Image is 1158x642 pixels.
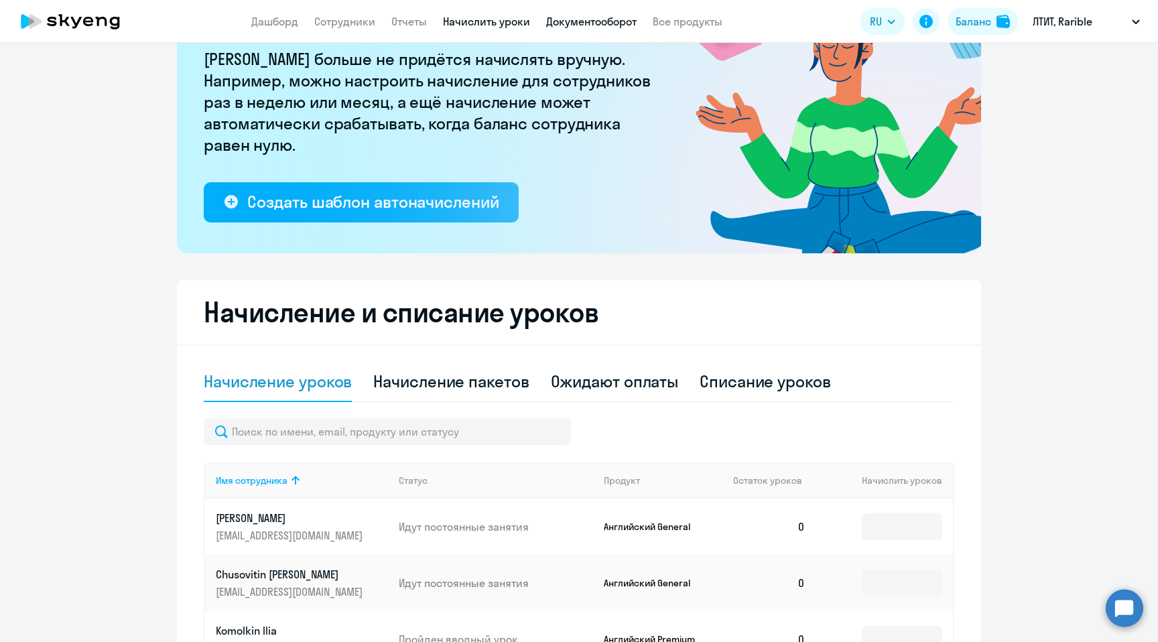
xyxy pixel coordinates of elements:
a: Начислить уроки [443,15,530,28]
p: ЛТИТ, Rarible [1033,13,1092,29]
a: Сотрудники [314,15,375,28]
input: Поиск по имени, email, продукту или статусу [204,418,571,445]
div: Имя сотрудника [216,474,388,487]
p: [PERSON_NAME] больше не придётся начислять вручную. Например, можно настроить начисление для сотр... [204,48,659,155]
p: Komolkin Ilia [216,623,366,638]
img: balance [996,15,1010,28]
a: Отчеты [391,15,427,28]
button: ЛТИТ, Rarible [1026,5,1147,38]
div: Продукт [604,474,640,487]
a: Все продукты [653,15,722,28]
p: [EMAIL_ADDRESS][DOMAIN_NAME] [216,528,366,543]
p: Идут постоянные занятия [399,576,593,590]
p: [EMAIL_ADDRESS][DOMAIN_NAME] [216,584,366,599]
div: Начисление пакетов [373,371,529,392]
button: Балансbalance [948,8,1018,35]
p: Английский General [604,521,704,533]
a: Дашборд [251,15,298,28]
th: Начислить уроков [816,462,953,499]
div: Создать шаблон автоначислений [247,191,499,212]
a: Документооборот [546,15,637,28]
a: Chusovitin [PERSON_NAME][EMAIL_ADDRESS][DOMAIN_NAME] [216,567,388,599]
span: Остаток уроков [733,474,802,487]
div: Начисление уроков [204,371,352,392]
button: RU [860,8,905,35]
p: Английский General [604,577,704,589]
div: Списание уроков [700,371,831,392]
div: Статус [399,474,593,487]
p: Chusovitin [PERSON_NAME] [216,567,366,582]
div: Имя сотрудника [216,474,287,487]
div: Остаток уроков [733,474,816,487]
h2: Начисление и списание уроков [204,296,954,328]
td: 0 [722,499,816,555]
div: Баланс [956,13,991,29]
div: Продукт [604,474,723,487]
p: [PERSON_NAME] [216,511,366,525]
div: Ожидают оплаты [551,371,679,392]
button: Создать шаблон автоначислений [204,182,519,222]
p: Идут постоянные занятия [399,519,593,534]
div: Статус [399,474,428,487]
span: RU [870,13,882,29]
a: [PERSON_NAME][EMAIL_ADDRESS][DOMAIN_NAME] [216,511,388,543]
td: 0 [722,555,816,611]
